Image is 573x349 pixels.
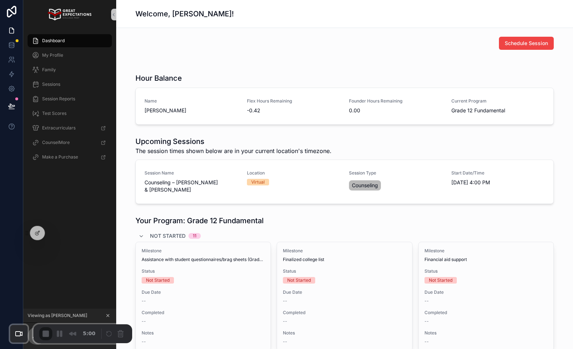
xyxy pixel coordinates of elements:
[142,289,265,295] span: Due Date
[28,136,112,149] a: CounselMore
[42,52,63,58] span: My Profile
[283,310,406,316] span: Completed
[142,257,265,262] span: Assistance with student questionnaires/brag sheets (Grade 12)
[283,268,406,274] span: Status
[247,170,341,176] span: Location
[142,298,146,304] span: --
[42,154,78,160] span: Make a Purchase
[28,121,112,135] a: Extracurriculars
[28,313,87,318] span: Viewing as [PERSON_NAME]
[424,330,548,336] span: Notes
[135,216,264,226] h1: Your Program: Grade 12 Fundamental
[28,49,112,62] a: My Profile
[451,179,545,186] span: [DATE] 4:00 PM
[424,298,429,304] span: --
[145,98,238,104] span: Name
[42,67,56,73] span: Family
[505,40,548,47] span: Schedule Session
[42,111,66,116] span: Test Scores
[349,98,443,104] span: Founder Hours Remaining
[42,38,65,44] span: Dashboard
[349,107,443,114] span: 0.00
[28,107,112,120] a: Test Scores
[251,179,265,185] div: Virtual
[150,232,186,240] span: Not Started
[424,318,429,324] span: --
[424,289,548,295] span: Due Date
[42,125,76,131] span: Extracurriculars
[451,107,545,114] span: Grade 12 Fundamental
[424,339,429,345] span: --
[135,147,332,155] span: The session times shown below are in your current location's timezone.
[28,63,112,76] a: Family
[28,151,112,164] a: Make a Purchase
[28,78,112,91] a: Sessions
[283,339,287,345] span: --
[146,277,170,284] div: Not Started
[142,318,146,324] span: --
[247,98,341,104] span: Flex Hours Remaining
[42,140,70,145] span: CounselMore
[424,310,548,316] span: Completed
[283,330,406,336] span: Notes
[28,34,112,47] a: Dashboard
[283,257,324,262] span: Finalized college list
[142,268,265,274] span: Status
[42,81,60,87] span: Sessions
[349,170,443,176] span: Session Type
[28,92,112,105] a: Session Reports
[42,96,75,102] span: Session Reports
[429,277,452,284] div: Not Started
[135,9,234,19] h1: Welcome, [PERSON_NAME]!
[135,73,182,83] h1: Hour Balance
[193,233,196,239] div: 11
[283,289,406,295] span: Due Date
[352,182,378,189] span: Counseling
[142,339,146,345] span: --
[23,29,116,173] div: scrollable content
[424,248,548,254] span: Milestone
[142,310,265,316] span: Completed
[424,257,467,262] span: Financial aid support
[145,170,238,176] span: Session Name
[424,268,548,274] span: Status
[247,107,341,114] span: -0.42
[142,330,265,336] span: Notes
[48,9,91,20] img: App logo
[142,248,265,254] span: Milestone
[145,107,238,114] span: [PERSON_NAME]
[135,136,332,147] h1: Upcoming Sessions
[283,318,287,324] span: --
[287,277,311,284] div: Not Started
[283,298,287,304] span: --
[451,170,545,176] span: Start Date/Time
[145,179,238,193] span: Counseling – [PERSON_NAME] & [PERSON_NAME]
[283,248,406,254] span: Milestone
[451,98,545,104] span: Current Program
[499,37,554,50] button: Schedule Session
